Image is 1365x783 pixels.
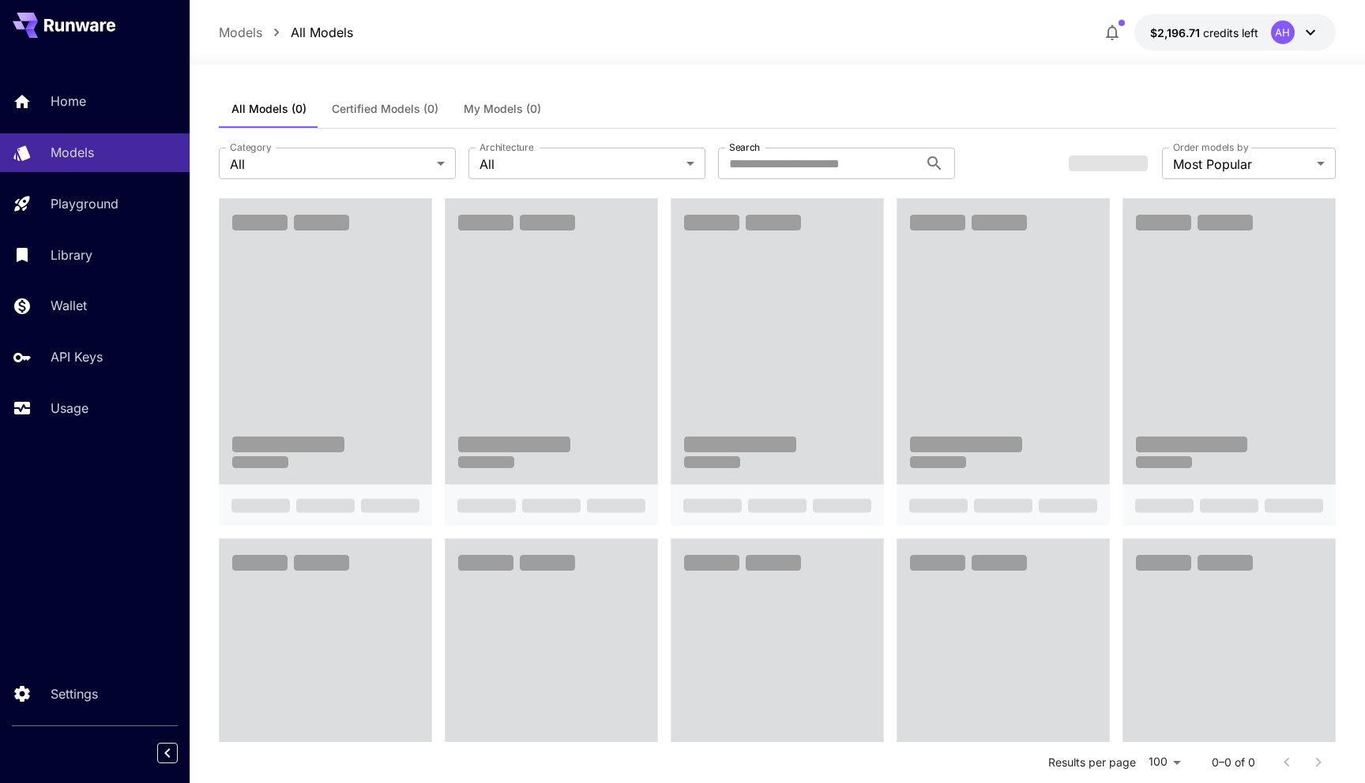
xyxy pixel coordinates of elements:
[51,194,118,213] p: Playground
[1134,14,1336,51] button: $2,196.71336AH
[219,23,262,42] a: Models
[479,155,680,174] span: All
[1212,755,1255,770] p: 0–0 of 0
[51,245,92,264] p: Library
[479,140,533,154] label: Architecture
[1173,140,1248,154] label: Order models by
[51,347,103,366] p: API Keys
[1173,155,1310,174] span: Most Popular
[1150,26,1203,39] span: $2,196.71
[51,296,87,315] p: Wallet
[1150,24,1258,41] div: $2,196.71336
[464,102,541,116] span: My Models (0)
[1203,26,1258,39] span: credits left
[1271,21,1295,44] div: AH
[51,684,98,703] p: Settings
[51,92,86,111] p: Home
[51,143,94,162] p: Models
[230,155,431,174] span: All
[1142,751,1186,774] div: 100
[729,140,760,154] label: Search
[1048,755,1136,770] p: Results per page
[51,399,88,418] p: Usage
[231,102,306,116] span: All Models (0)
[219,23,353,42] nav: breadcrumb
[332,102,438,116] span: Certified Models (0)
[230,140,272,154] label: Category
[157,743,178,763] button: Collapse sidebar
[291,23,353,42] a: All Models
[169,739,190,767] div: Collapse sidebar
